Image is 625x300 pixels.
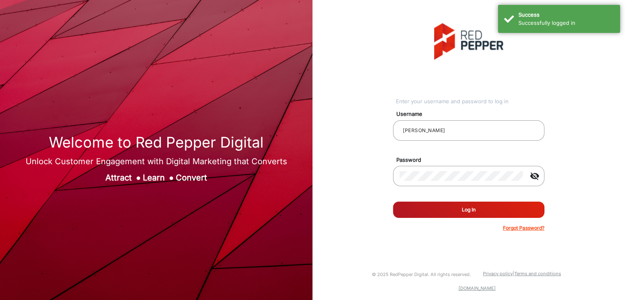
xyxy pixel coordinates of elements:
a: Terms and conditions [514,271,561,276]
small: © 2025 RedPepper Digital. All rights reserved. [372,272,471,277]
mat-icon: visibility_off [525,171,544,181]
div: Unlock Customer Engagement with Digital Marketing that Converts [26,155,287,167]
input: Your username [400,126,538,135]
a: Privacy policy [483,271,513,276]
div: Attract Learn Convert [26,172,287,184]
div: Enter your username and password to log in [396,98,544,106]
img: vmg-logo [434,23,503,60]
button: Log In [393,202,544,218]
a: | [513,271,514,276]
p: Forgot Password? [503,224,544,232]
h1: Welcome to Red Pepper Digital [26,134,287,151]
a: [DOMAIN_NAME] [459,285,496,291]
mat-label: Password [390,156,554,164]
span: ● [169,173,174,183]
div: Successfully logged in [518,19,614,27]
div: Success [518,11,614,19]
span: ● [136,173,141,183]
mat-label: Username [390,110,554,118]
